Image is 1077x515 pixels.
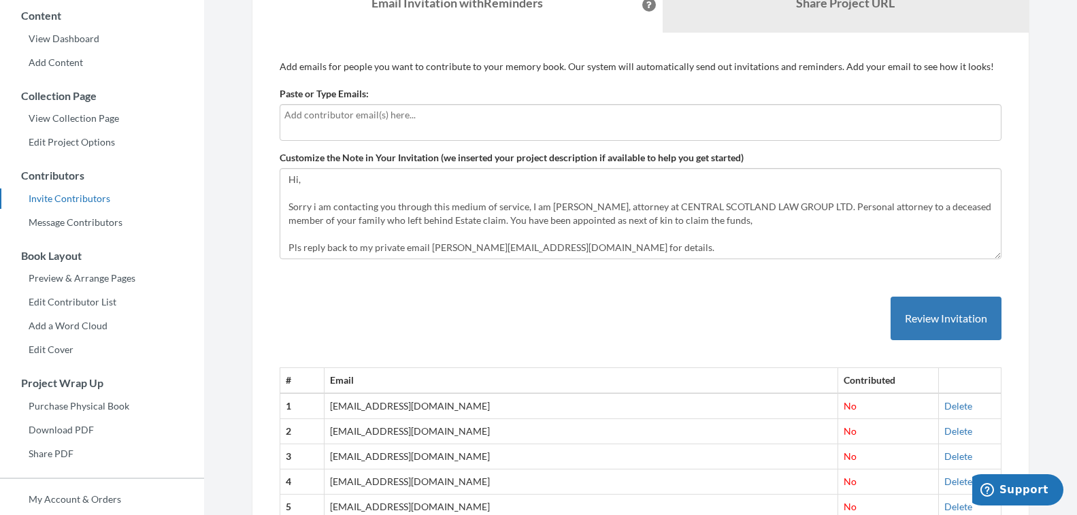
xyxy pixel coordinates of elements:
span: No [844,450,857,462]
td: [EMAIL_ADDRESS][DOMAIN_NAME] [325,444,838,469]
h3: Collection Page [1,90,204,102]
textarea: Hi, Sorry i am contacting you through this medium of service, I am [PERSON_NAME], attorney at CEN... [280,168,1001,259]
th: 1 [280,393,325,418]
a: Delete [944,476,972,487]
th: Email [325,368,838,393]
td: [EMAIL_ADDRESS][DOMAIN_NAME] [325,393,838,418]
label: Customize the Note in Your Invitation (we inserted your project description if available to help ... [280,151,744,165]
iframe: Opens a widget where you can chat to one of our agents [972,474,1063,508]
a: Delete [944,400,972,412]
h3: Content [1,10,204,22]
h3: Book Layout [1,250,204,262]
a: Delete [944,450,972,462]
span: No [844,476,857,487]
span: No [844,400,857,412]
label: Paste or Type Emails: [280,87,369,101]
th: 2 [280,419,325,444]
span: No [844,501,857,512]
button: Review Invitation [891,297,1001,341]
th: 3 [280,444,325,469]
a: Delete [944,501,972,512]
h3: Contributors [1,169,204,182]
th: 4 [280,469,325,495]
td: [EMAIL_ADDRESS][DOMAIN_NAME] [325,419,838,444]
th: # [280,368,325,393]
th: Contributed [838,368,938,393]
input: Add contributor email(s) here... [284,107,997,122]
p: Add emails for people you want to contribute to your memory book. Our system will automatically s... [280,60,1001,73]
h3: Project Wrap Up [1,377,204,389]
a: Delete [944,425,972,437]
span: No [844,425,857,437]
td: [EMAIL_ADDRESS][DOMAIN_NAME] [325,469,838,495]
